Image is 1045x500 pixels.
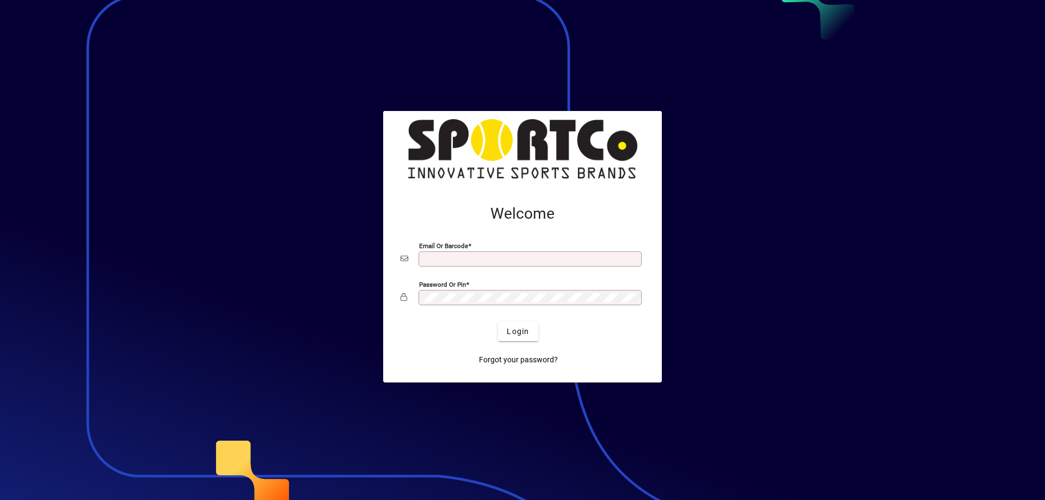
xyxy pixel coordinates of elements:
[479,354,558,366] span: Forgot your password?
[419,281,466,288] mat-label: Password or Pin
[507,326,529,337] span: Login
[401,205,644,223] h2: Welcome
[475,350,562,369] a: Forgot your password?
[498,322,538,341] button: Login
[419,242,468,250] mat-label: Email or Barcode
